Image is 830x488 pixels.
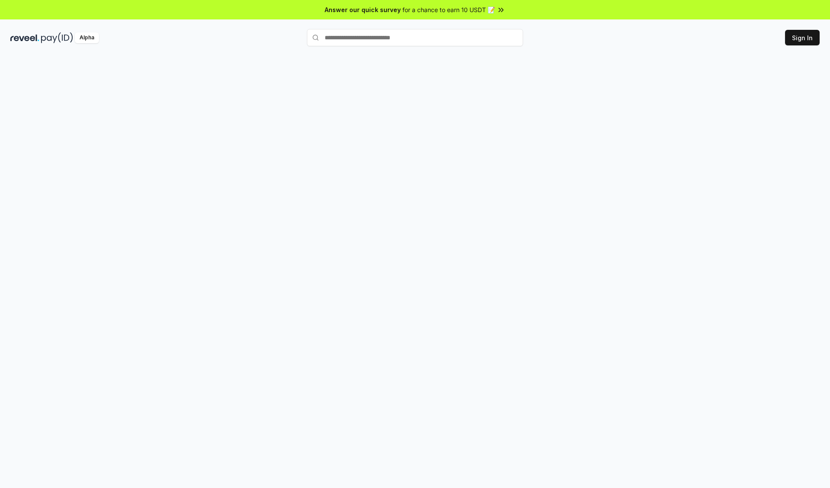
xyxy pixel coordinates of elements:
button: Sign In [785,30,820,45]
img: reveel_dark [10,32,39,43]
span: for a chance to earn 10 USDT 📝 [402,5,495,14]
img: pay_id [41,32,73,43]
div: Alpha [75,32,99,43]
span: Answer our quick survey [325,5,401,14]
